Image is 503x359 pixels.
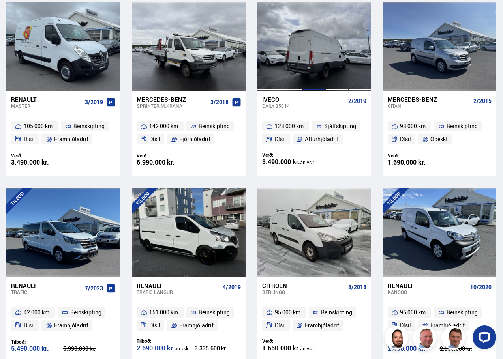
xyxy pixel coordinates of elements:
div: Verð: [137,153,189,159]
span: 105 000 km. [24,122,54,131]
a: Mercedes-Benz Sprinter M.KRANA 3/2018 142 000 km. Beinskipting Dísil Fjórhjóladrif Verð: 6.990.00... [132,91,246,176]
span: Beinskipting [199,308,230,317]
span: Dísil [275,321,286,330]
span: 8/2018 [348,284,366,290]
span: Dísil [149,135,160,144]
div: Verð: [262,152,320,158]
div: Sprinter M.KRANA [137,103,207,108]
div: Verð: [11,153,63,159]
div: Berlingo [262,289,345,295]
span: 3/2018 [210,99,229,105]
div: Renault [388,282,467,289]
div: Renault [11,96,82,103]
span: 151 000 km. [149,308,180,317]
span: Framhjóladrif [54,135,88,144]
div: 3.490.000 kr. [11,159,63,166]
iframe: LiveChat chat widget [466,322,499,355]
div: Tilboð: [137,338,195,344]
div: 1.650.000 kr. [262,345,320,352]
div: 2.690.000 kr. [137,345,195,352]
span: án vsk. [300,159,315,165]
div: Master [11,103,82,108]
span: Beinskipting [447,122,478,131]
span: 123 000 km. [275,122,305,131]
div: 2.490.000 kr. [388,345,440,352]
span: 10/2020 [470,284,492,290]
span: 7/2023 [85,285,103,292]
div: Verð: [262,338,320,344]
div: Mercedes-Benz [137,96,207,103]
span: Beinskipting [70,308,101,317]
div: 5.490.000 kr. [11,345,63,352]
span: Dísil [400,135,411,144]
span: Afturhjóladrif [305,135,339,144]
span: Beinskipting [73,122,105,131]
span: 96 000 km. [400,308,427,317]
span: Beinskipting [447,308,478,317]
span: Beinskipting [321,308,352,317]
span: Framhjóladrif [430,321,465,330]
a: Renault Master 3/2019 105 000 km. Beinskipting Dísil Framhjóladrif Verð: 3.490.000 kr. [6,91,120,176]
img: FbJEzSuNWCJXmdc-.webp [443,327,466,351]
div: 3.335.600 kr. [195,346,241,351]
span: án vsk. [300,345,315,352]
div: 6.990.000 kr. [137,159,189,166]
span: 42 000 km. [24,308,51,317]
div: 2.990.000 kr. [440,346,492,352]
div: 5.990.000 kr. [63,346,115,352]
span: 4/2019 [223,284,241,290]
span: Sjálfskipting [324,122,356,131]
div: Verð: [388,153,440,159]
span: Fjórhjóladrif [179,135,210,144]
span: Dísil [24,135,35,144]
span: 95 000 km. [275,308,302,317]
div: Tilboð: [11,339,63,345]
span: Dísil [400,321,411,330]
div: Iveco [262,96,345,103]
div: Renault [11,282,82,289]
span: Óþekkt [430,135,448,144]
span: 142 000 km. [149,122,180,131]
div: Renault [137,282,220,289]
div: 1.690.000 kr. [388,159,440,166]
div: Citroen [262,282,345,289]
span: Framhjóladrif [305,321,339,330]
a: Mercedes-Benz Citan 2/2015 93 000 km. Beinskipting Dísil Óþekkt Verð: 1.690.000 kr. [383,91,497,176]
div: Kangoo [388,289,467,295]
img: siFngHWaQ9KaOqBr.png [414,327,438,351]
span: 93 000 km. [400,122,427,131]
span: Beinskipting [199,122,230,131]
a: Iveco Daily 35C14 2/2019 123 000 km. Sjálfskipting Dísil Afturhjóladrif Verð: 3.490.000 kr.án vsk. [257,91,371,176]
img: nhp88E3Fdnt1Opn2.png [386,327,409,351]
span: án vsk. [175,345,190,352]
span: 2/2015 [473,98,492,104]
div: Citan [388,103,471,108]
div: Mercedes-Benz [388,96,471,103]
span: Framhjóladrif [179,321,214,330]
span: Dísil [24,321,35,330]
div: Trafic LANGUR [137,289,220,295]
span: Dísil [275,135,286,144]
span: 3/2019 [85,99,103,105]
div: 3.490.000 kr. [262,159,320,166]
div: Trafic [11,289,82,295]
span: Framhjóladrif [54,321,88,330]
span: 2/2019 [348,98,366,104]
div: Daily 35C14 [262,103,345,108]
span: Dísil [149,321,160,330]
